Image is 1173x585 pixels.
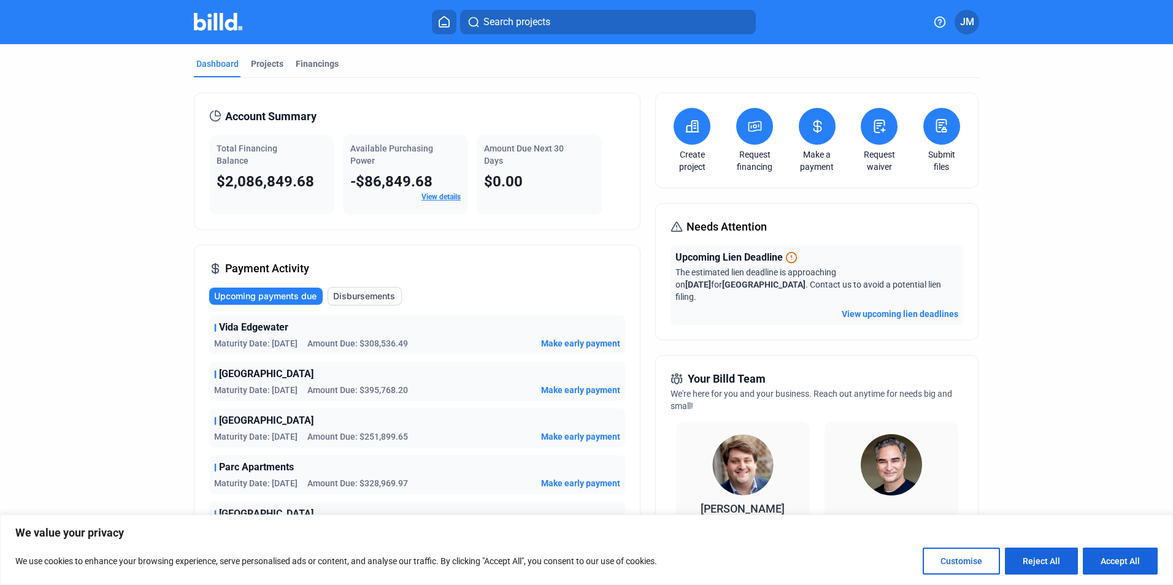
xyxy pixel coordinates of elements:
[350,173,433,190] span: -$86,849.68
[196,58,239,70] div: Dashboard
[701,502,785,515] span: [PERSON_NAME]
[920,148,963,173] a: Submit files
[350,143,433,166] span: Available Purchasing Power
[484,173,523,190] span: $0.00
[219,413,313,428] span: [GEOGRAPHIC_DATA]
[686,218,767,235] span: Needs Attention
[685,280,711,289] span: [DATE]
[251,58,283,70] div: Projects
[712,434,774,495] img: Relationship Manager
[1005,548,1078,575] button: Reject All
[722,280,806,289] span: [GEOGRAPHIC_DATA]
[214,384,298,396] span: Maturity Date: [DATE]
[733,148,776,173] a: Request financing
[296,58,339,70] div: Financings
[960,15,974,29] span: JM
[209,288,323,305] button: Upcoming payments due
[225,260,309,277] span: Payment Activity
[307,477,408,489] span: Amount Due: $328,969.97
[955,10,979,34] button: JM
[214,290,317,302] span: Upcoming payments due
[484,143,564,166] span: Amount Due Next 30 Days
[421,193,461,201] a: View details
[15,554,657,568] p: We use cookies to enhance your browsing experience, serve personalised ads or content, and analys...
[671,148,713,173] a: Create project
[219,320,288,335] span: Vida Edgewater
[675,267,941,302] span: The estimated lien deadline is approaching on for . Contact us to avoid a potential lien filing.
[541,337,620,350] button: Make early payment
[541,430,620,443] button: Make early payment
[842,308,958,320] button: View upcoming lien deadlines
[307,384,408,396] span: Amount Due: $395,768.20
[328,287,402,305] button: Disbursements
[858,148,901,173] a: Request waiver
[225,108,317,125] span: Account Summary
[219,507,313,521] span: [GEOGRAPHIC_DATA]
[460,10,756,34] button: Search projects
[688,370,766,388] span: Your Billd Team
[541,384,620,396] button: Make early payment
[671,389,952,411] span: We're here for you and your business. Reach out anytime for needs big and small!
[194,13,242,31] img: Billd Company Logo
[675,250,783,265] span: Upcoming Lien Deadline
[217,173,314,190] span: $2,086,849.68
[1083,548,1158,575] button: Accept All
[861,434,922,495] img: Territory Manager
[214,477,298,489] span: Maturity Date: [DATE]
[796,148,839,173] a: Make a payment
[541,477,620,489] button: Make early payment
[333,290,395,302] span: Disbursements
[219,367,313,381] span: [GEOGRAPHIC_DATA]
[923,548,1000,575] button: Customise
[307,337,408,350] span: Amount Due: $308,536.49
[214,337,298,350] span: Maturity Date: [DATE]
[214,430,298,443] span: Maturity Date: [DATE]
[219,460,294,475] span: Parc Apartments
[483,15,550,29] span: Search projects
[307,430,408,443] span: Amount Due: $251,899.65
[15,526,1158,540] p: We value your privacy
[217,143,277,166] span: Total Financing Balance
